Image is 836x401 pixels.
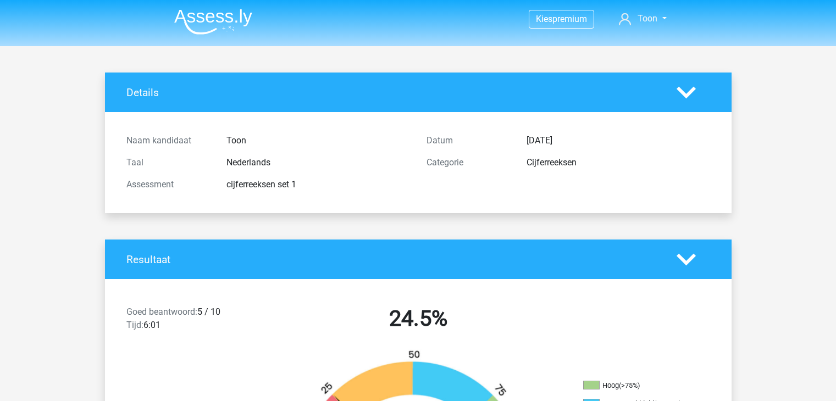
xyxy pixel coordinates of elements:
h2: 24.5% [276,305,560,332]
h4: Details [126,86,660,99]
div: Categorie [418,156,518,169]
div: Naam kandidaat [118,134,218,147]
li: Hoog [583,381,693,391]
a: Kiespremium [529,12,594,26]
div: (>75%) [619,381,640,389]
div: Toon [218,134,418,147]
div: Nederlands [218,156,418,169]
span: Tijd: [126,320,143,330]
span: Toon [638,13,657,24]
h4: Resultaat [126,253,660,266]
div: Cijferreeksen [518,156,718,169]
div: [DATE] [518,134,718,147]
div: Taal [118,156,218,169]
div: 5 / 10 6:01 [118,305,268,336]
div: Datum [418,134,518,147]
div: Assessment [118,178,218,191]
span: premium [552,14,587,24]
span: Kies [536,14,552,24]
div: cijferreeksen set 1 [218,178,418,191]
img: Assessly [174,9,252,35]
a: Toon [614,12,671,25]
span: Goed beantwoord: [126,307,197,317]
